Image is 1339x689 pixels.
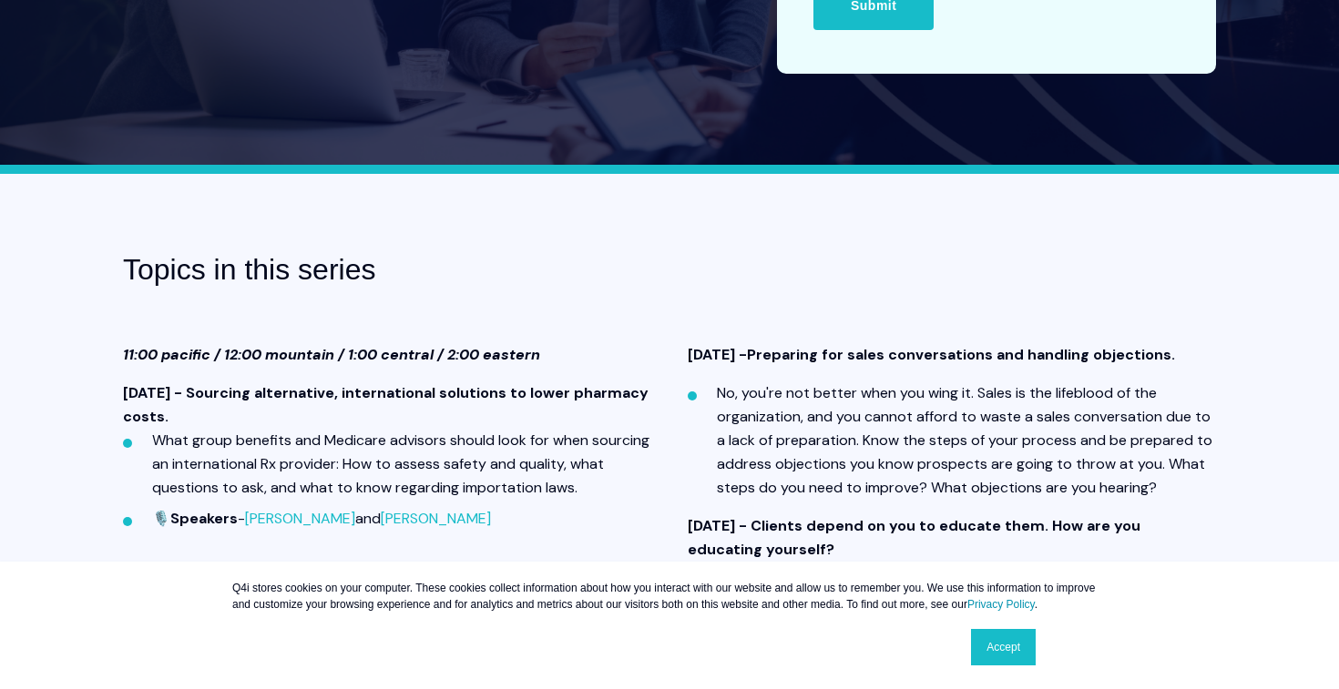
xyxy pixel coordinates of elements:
li: 🎙️ - and [152,507,651,531]
strong: [DATE] - Clients depend on you to educate them. How are you educating yourself? [688,516,1140,559]
a: [PERSON_NAME] [381,509,491,528]
a: Privacy Policy [967,598,1035,611]
a: Accept [971,629,1036,665]
li: No, you're not better when you wing it. Sales is the lifeblood of the organization, and you canno... [717,381,1216,500]
h3: Topics in this series [123,247,733,293]
p: Q4i stores cookies on your computer. These cookies collect information about how you interact wit... [232,580,1107,613]
strong: [DATE] - Sourcing alternative, international solutions to lower pharmacy costs. [123,383,649,426]
span: Preparing for sales conversations and handling objections. [747,345,1175,364]
a: [PERSON_NAME] [245,509,355,528]
li: What group benefits and Medicare advisors should look for when sourcing an international Rx provi... [152,429,651,500]
strong: Speakers [170,509,238,528]
strong: [DATE] - [688,345,747,364]
strong: 11:00 pacific / 12:00 mountain / 1:00 central / 2:00 eastern [123,345,540,364]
